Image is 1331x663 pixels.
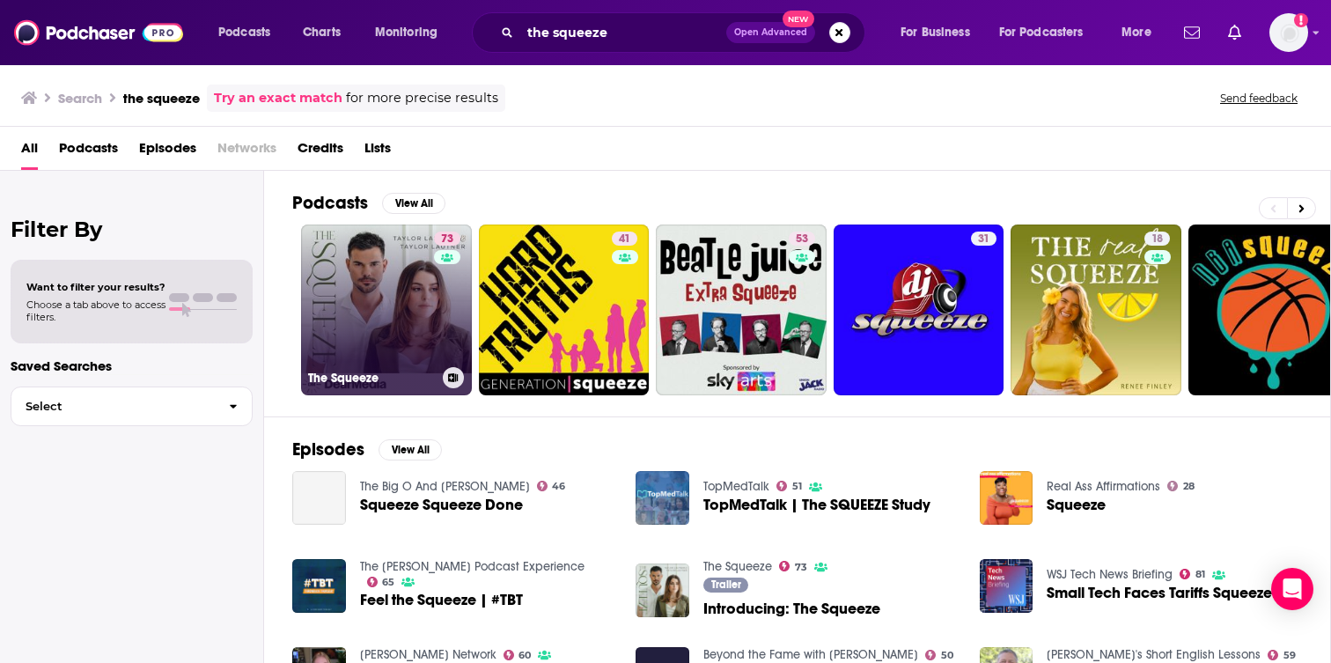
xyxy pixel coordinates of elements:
a: Charts [291,18,351,47]
a: 65 [367,577,395,587]
img: Squeeze [980,471,1033,525]
img: Introducing: The Squeeze [636,564,689,617]
p: Saved Searches [11,357,253,374]
a: Credits [298,134,343,170]
a: Schwab Network [360,647,496,662]
span: Choose a tab above to access filters. [26,298,165,323]
a: 73 [779,561,807,571]
a: 59 [1268,650,1296,660]
span: New [783,11,814,27]
h3: The Squeeze [308,371,436,386]
span: 81 [1195,571,1205,578]
img: User Profile [1269,13,1308,52]
span: For Podcasters [999,20,1084,45]
img: TopMedTalk | The SQUEEZE Study [636,471,689,525]
a: Feel the Squeeze | #TBT [292,559,346,613]
button: View All [379,439,442,460]
a: 53 [656,225,827,395]
a: Episodes [139,134,196,170]
span: 50 [941,652,953,659]
img: Podchaser - Follow, Share and Rate Podcasts [14,16,183,49]
button: Select [11,387,253,426]
a: PodcastsView All [292,192,445,214]
a: 31 [834,225,1004,395]
span: 65 [382,578,394,586]
div: Open Intercom Messenger [1271,568,1313,610]
a: WSJ Tech News Briefing [1047,567,1173,582]
a: TopMedTalk | The SQUEEZE Study [703,497,930,512]
a: Feel the Squeeze | #TBT [360,593,523,608]
h3: the squeeze [123,90,200,107]
a: Introducing: The Squeeze [703,601,880,616]
span: Squeeze Squeeze Done [360,497,523,512]
input: Search podcasts, credits, & more... [520,18,726,47]
button: Open AdvancedNew [726,22,815,43]
a: Try an exact match [214,88,342,108]
span: For Business [901,20,970,45]
span: 46 [552,483,565,490]
h3: Search [58,90,102,107]
span: Select [11,401,215,412]
a: 18 [1144,232,1170,246]
span: 28 [1183,483,1195,490]
a: The Tom Ferry Podcast Experience [360,559,585,574]
a: Squeeze [1047,497,1106,512]
a: 41 [612,232,637,246]
a: 18 [1011,225,1181,395]
a: Lists [364,134,391,170]
span: 59 [1283,652,1296,659]
svg: Add a profile image [1294,13,1308,27]
a: Small Tech Faces Tariffs Squeeze [1047,586,1272,600]
a: Podcasts [59,134,118,170]
span: Networks [217,134,276,170]
a: 41 [479,225,650,395]
span: 31 [978,231,989,248]
a: 50 [925,650,953,660]
a: All [21,134,38,170]
span: 41 [619,231,630,248]
button: open menu [888,18,992,47]
span: Monitoring [375,20,438,45]
span: for more precise results [346,88,498,108]
a: Show notifications dropdown [1177,18,1207,48]
a: 28 [1167,481,1195,491]
span: 73 [795,564,807,571]
a: 31 [971,232,996,246]
span: Want to filter your results? [26,281,165,293]
a: 46 [537,481,566,491]
span: 53 [796,231,808,248]
span: Podcasts [218,20,270,45]
a: The Big O And Dukes [360,479,530,494]
a: Bob's Short English Lessons [1047,647,1261,662]
button: open menu [1109,18,1173,47]
a: 73The Squeeze [301,225,472,395]
button: Show profile menu [1269,13,1308,52]
h2: Episodes [292,438,364,460]
a: Squeeze Squeeze Done [292,471,346,525]
button: open menu [988,18,1109,47]
span: Charts [303,20,341,45]
h2: Filter By [11,217,253,242]
a: 81 [1180,569,1205,579]
button: open menu [206,18,293,47]
span: 60 [518,652,531,659]
img: Small Tech Faces Tariffs Squeeze [980,559,1033,613]
span: Trailer [711,579,741,590]
button: View All [382,193,445,214]
span: 18 [1151,231,1163,248]
a: Real Ass Affirmations [1047,479,1160,494]
button: open menu [363,18,460,47]
a: 60 [504,650,532,660]
a: EpisodesView All [292,438,442,460]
